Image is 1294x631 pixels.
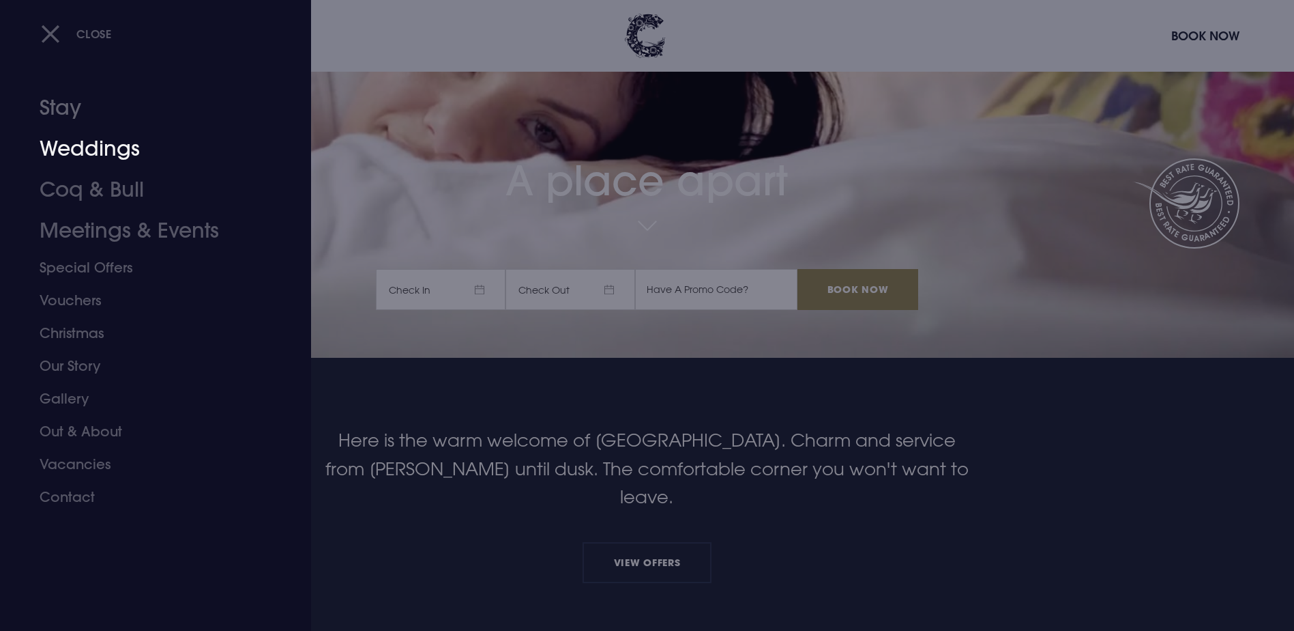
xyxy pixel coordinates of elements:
span: Close [76,27,112,41]
a: Coq & Bull [40,169,255,210]
a: Out & About [40,415,255,448]
a: Contact [40,481,255,514]
button: Close [41,20,112,48]
a: Vouchers [40,284,255,317]
a: Special Offers [40,251,255,284]
a: Vacancies [40,448,255,481]
a: Christmas [40,317,255,350]
a: Stay [40,87,255,128]
a: Meetings & Events [40,210,255,251]
a: Gallery [40,382,255,415]
a: Our Story [40,350,255,382]
a: Weddings [40,128,255,169]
